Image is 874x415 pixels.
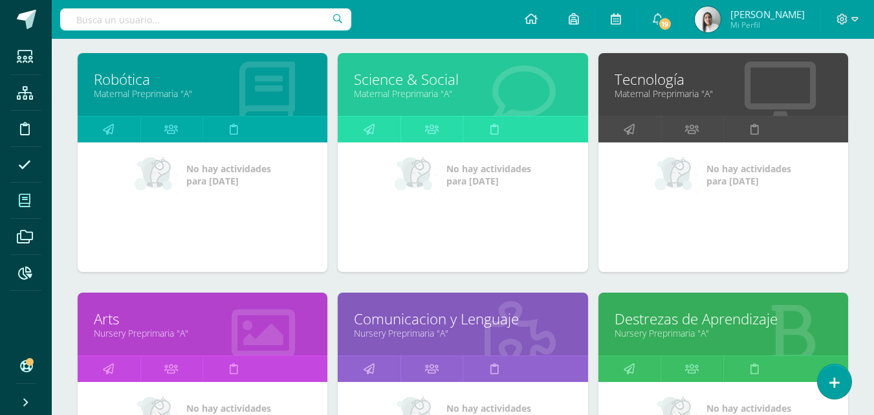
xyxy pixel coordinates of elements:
[94,309,311,329] a: Arts
[354,309,571,329] a: Comunicacion y Lenguaje
[94,87,311,100] a: Maternal Preprimaria "A"
[615,327,832,339] a: Nursery Preprimaria "A"
[658,17,672,31] span: 19
[615,87,832,100] a: Maternal Preprimaria "A"
[60,8,351,30] input: Busca un usuario...
[655,155,697,194] img: no_activities_small.png
[94,69,311,89] a: Robótica
[730,19,805,30] span: Mi Perfil
[446,163,531,187] span: No hay actividades para [DATE]
[615,69,832,89] a: Tecnología
[730,8,805,21] span: [PERSON_NAME]
[695,6,721,32] img: 41313f044ecd9476e881d3b5cd835107.png
[354,69,571,89] a: Science & Social
[354,327,571,339] a: Nursery Preprimaria "A"
[706,163,791,187] span: No hay actividades para [DATE]
[354,87,571,100] a: Maternal Preprimaria "A"
[615,309,832,329] a: Destrezas de Aprendizaje
[186,163,271,187] span: No hay actividades para [DATE]
[135,155,177,194] img: no_activities_small.png
[94,327,311,339] a: Nursery Preprimaria "A"
[395,155,437,194] img: no_activities_small.png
